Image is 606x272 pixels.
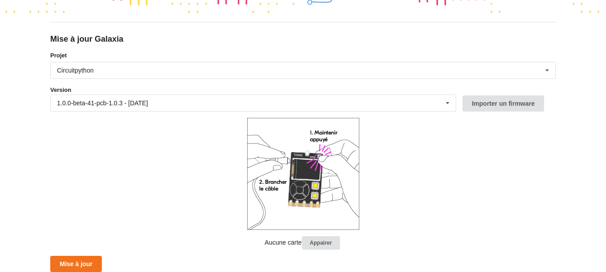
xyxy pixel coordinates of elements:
div: Circuitpython [57,67,94,73]
div: 1.0.0-beta-41-pcb-1.0.3 - [DATE] [57,100,148,106]
img: galaxia_plug.png [247,118,359,230]
button: Mise à jour [50,256,102,272]
p: Aucune carte [50,236,556,250]
button: Importer un firmware [462,95,544,112]
label: Projet [50,51,556,60]
div: Mise à jour Galaxia [50,34,556,44]
button: Appairer [302,236,340,250]
label: Version [50,86,71,95]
